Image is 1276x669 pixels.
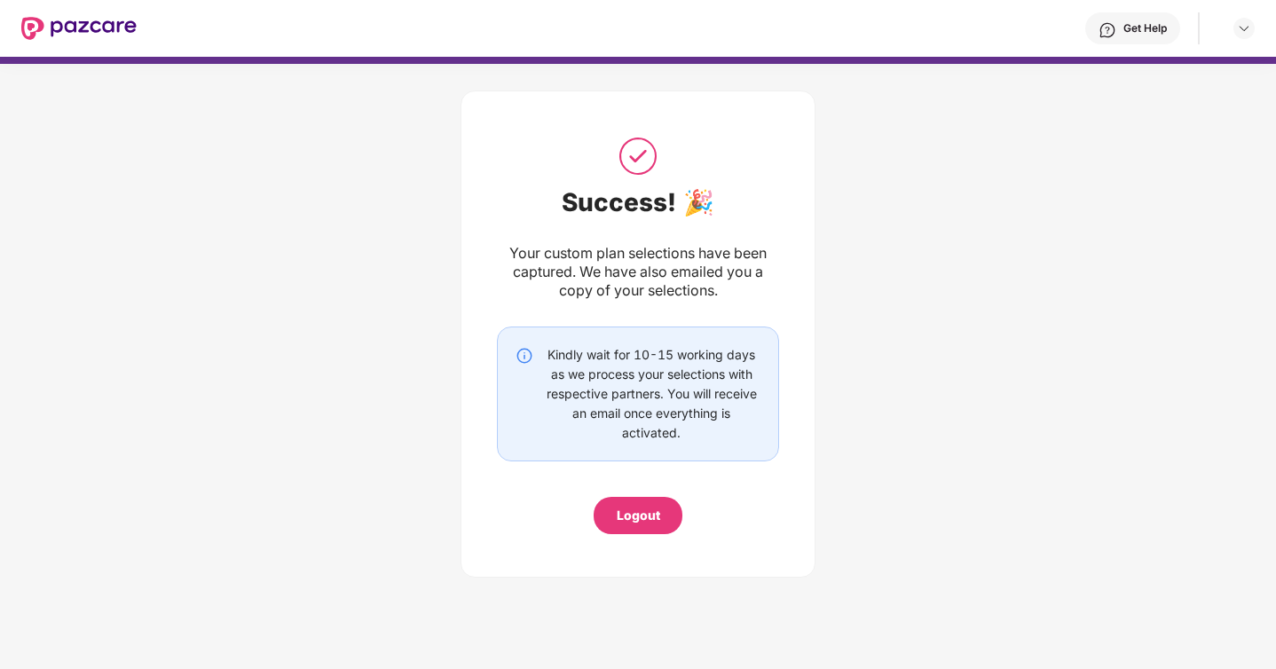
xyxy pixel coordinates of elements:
[21,17,137,40] img: New Pazcare Logo
[616,134,660,178] img: svg+xml;base64,PHN2ZyB3aWR0aD0iNTAiIGhlaWdodD0iNTAiIHZpZXdCb3g9IjAgMCA1MCA1MCIgZmlsbD0ibm9uZSIgeG...
[516,347,533,365] img: svg+xml;base64,PHN2ZyBpZD0iSW5mby0yMHgyMCIgeG1sbnM9Imh0dHA6Ly93d3cudzMub3JnLzIwMDAvc3ZnIiB3aWR0aD...
[1237,21,1251,35] img: svg+xml;base64,PHN2ZyBpZD0iRHJvcGRvd24tMzJ4MzIiIHhtbG5zPSJodHRwOi8vd3d3LnczLm9yZy8yMDAwL3N2ZyIgd2...
[497,244,779,300] div: Your custom plan selections have been captured. We have also emailed you a copy of your selections.
[1099,21,1116,39] img: svg+xml;base64,PHN2ZyBpZD0iSGVscC0zMngzMiIgeG1sbnM9Imh0dHA6Ly93d3cudzMub3JnLzIwMDAvc3ZnIiB3aWR0aD...
[542,345,760,443] div: Kindly wait for 10-15 working days as we process your selections with respective partners. You wi...
[1123,21,1167,35] div: Get Help
[617,506,660,525] div: Logout
[497,187,779,217] div: Success! 🎉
